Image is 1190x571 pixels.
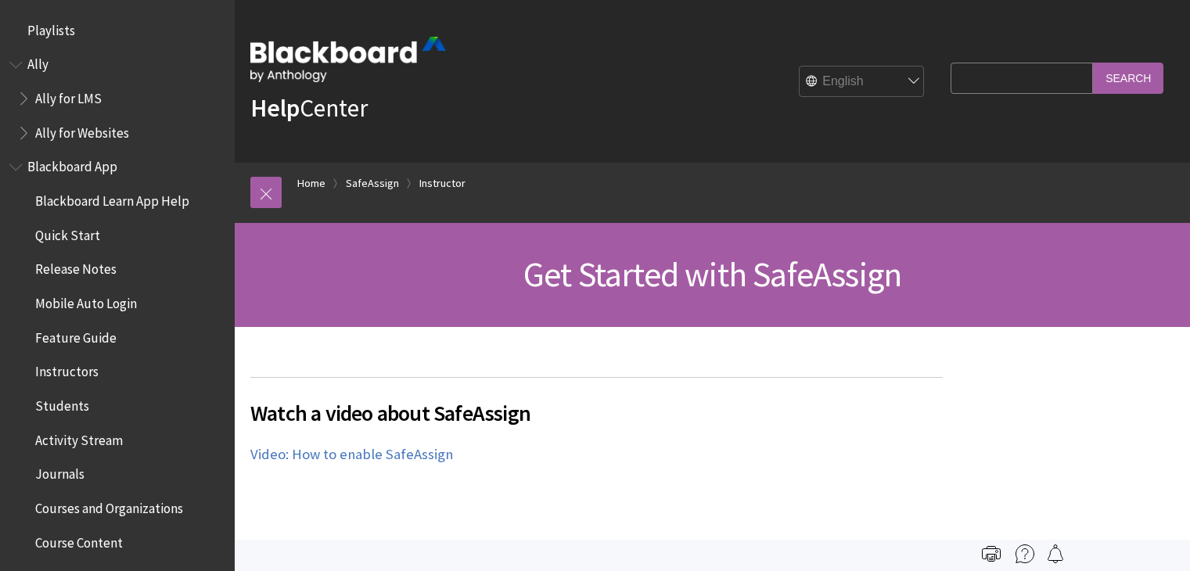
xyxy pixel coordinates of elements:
a: SafeAssign [346,174,399,193]
span: Quick Start [35,222,100,243]
span: Students [35,393,89,414]
span: Course Content [35,530,123,551]
span: Get Started with SafeAssign [523,253,901,296]
span: Feature Guide [35,325,117,346]
nav: Book outline for Anthology Ally Help [9,52,225,146]
span: Mobile Auto Login [35,290,137,311]
img: Follow this page [1046,544,1065,563]
span: Courses and Organizations [35,495,183,516]
nav: Book outline for Playlists [9,17,225,44]
span: Journals [35,461,84,483]
img: More help [1016,544,1034,563]
span: Ally for LMS [35,85,102,106]
span: Ally for Websites [35,120,129,141]
a: Home [297,174,325,193]
img: Print [982,544,1001,563]
span: Ally [27,52,49,73]
span: Playlists [27,17,75,38]
span: Activity Stream [35,427,123,448]
a: Video: How to enable SafeAssign [250,445,453,464]
span: Blackboard Learn App Help [35,188,189,209]
a: Instructor [419,174,466,193]
a: HelpCenter [250,92,368,124]
img: Blackboard by Anthology [250,37,446,82]
strong: Help [250,92,300,124]
span: Blackboard App [27,154,117,175]
span: Instructors [35,359,99,380]
input: Search [1093,63,1163,93]
select: Site Language Selector [800,66,925,98]
span: Watch a video about SafeAssign [250,397,943,429]
span: Release Notes [35,257,117,278]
